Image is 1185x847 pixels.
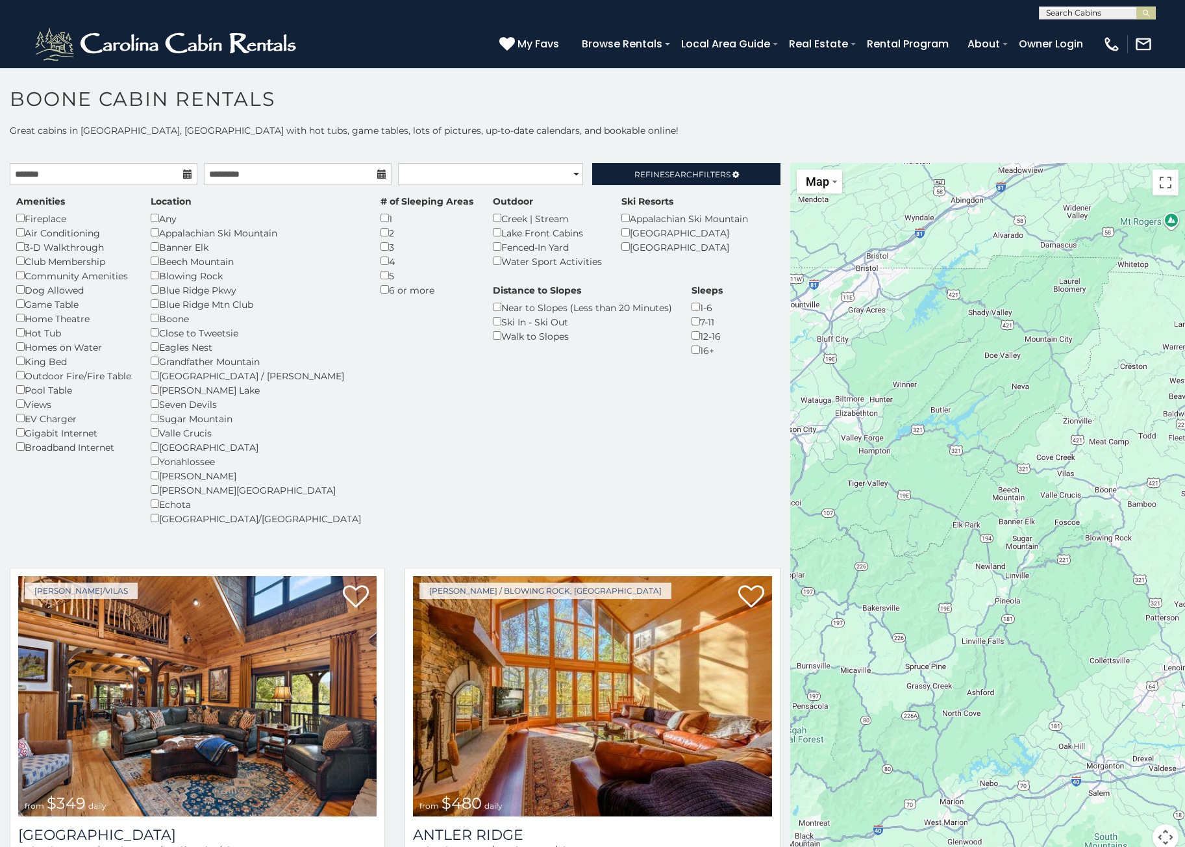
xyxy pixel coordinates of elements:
img: White-1-2.png [32,25,302,64]
button: Change map style [797,170,842,194]
label: # of Sleeping Areas [380,195,473,208]
div: [PERSON_NAME] [151,468,361,483]
div: 7-11 [692,314,723,329]
div: Gigabit Internet [16,425,131,440]
img: phone-regular-white.png [1103,35,1121,53]
button: Toggle fullscreen view [1153,170,1179,196]
div: Sugar Mountain [151,411,361,425]
div: Fireplace [16,211,131,225]
div: Creek | Stream [493,211,602,225]
div: 2 [380,225,473,240]
div: Grandfather Mountain [151,354,361,368]
label: Location [151,195,192,208]
div: Near to Slopes (Less than 20 Minutes) [493,300,672,314]
div: Walk to Slopes [493,329,672,343]
div: Close to Tweetsie [151,325,361,340]
div: [PERSON_NAME][GEOGRAPHIC_DATA] [151,483,361,497]
span: Search [665,170,699,179]
div: 16+ [692,343,723,357]
span: $480 [442,794,482,813]
div: Club Membership [16,254,131,268]
img: mail-regular-white.png [1134,35,1153,53]
div: [GEOGRAPHIC_DATA]/[GEOGRAPHIC_DATA] [151,511,361,525]
div: [GEOGRAPHIC_DATA] / [PERSON_NAME] [151,368,361,383]
span: daily [484,801,503,811]
div: Ski In - Ski Out [493,314,672,329]
div: Appalachian Ski Mountain [151,225,361,240]
div: [GEOGRAPHIC_DATA] [621,225,748,240]
div: Seven Devils [151,397,361,411]
div: Any [151,211,361,225]
label: Amenities [16,195,65,208]
div: Beech Mountain [151,254,361,268]
a: Owner Login [1012,32,1090,55]
div: Lake Front Cabins [493,225,602,240]
a: My Favs [499,36,562,53]
div: Eagles Nest [151,340,361,354]
div: Blowing Rock [151,268,361,283]
div: Home Theatre [16,311,131,325]
a: [GEOGRAPHIC_DATA] [18,826,377,844]
div: Blue Ridge Mtn Club [151,297,361,311]
a: Local Area Guide [675,32,777,55]
div: Blue Ridge Pkwy [151,283,361,297]
a: Real Estate [782,32,854,55]
div: [GEOGRAPHIC_DATA] [621,240,748,254]
div: Broadband Internet [16,440,131,454]
div: Air Conditioning [16,225,131,240]
span: Map [806,175,829,188]
div: 6 or more [380,283,473,297]
div: Pool Table [16,383,131,397]
span: daily [88,801,106,811]
a: Rental Program [860,32,955,55]
div: Yonahlossee [151,454,361,468]
span: $349 [47,794,86,813]
div: Homes on Water [16,340,131,354]
div: EV Charger [16,411,131,425]
a: Antler Ridge [413,826,771,844]
div: [GEOGRAPHIC_DATA] [151,440,361,454]
h3: Diamond Creek Lodge [18,826,377,844]
span: My Favs [518,36,559,52]
div: Dog Allowed [16,283,131,297]
div: 12-16 [692,329,723,343]
div: 3 [380,240,473,254]
div: Outdoor Fire/Fire Table [16,368,131,383]
a: RefineSearchFilters [592,163,780,185]
span: from [25,801,44,811]
div: Water Sport Activities [493,254,602,268]
div: Echota [151,497,361,511]
div: [PERSON_NAME] Lake [151,383,361,397]
div: Appalachian Ski Mountain [621,211,748,225]
a: Add to favorites [738,584,764,611]
img: Diamond Creek Lodge [18,576,377,816]
div: Views [16,397,131,411]
a: Antler Ridge from $480 daily [413,576,771,816]
label: Outdoor [493,195,533,208]
div: Fenced-In Yard [493,240,602,254]
div: 1 [380,211,473,225]
div: King Bed [16,354,131,368]
div: Boone [151,311,361,325]
a: About [961,32,1006,55]
div: Banner Elk [151,240,361,254]
span: from [419,801,439,811]
img: Antler Ridge [413,576,771,816]
span: Refine Filters [634,170,730,179]
div: 5 [380,268,473,283]
a: Browse Rentals [575,32,669,55]
a: Add to favorites [343,584,369,611]
div: Hot Tub [16,325,131,340]
div: Game Table [16,297,131,311]
div: Valle Crucis [151,425,361,440]
div: Community Amenities [16,268,131,283]
label: Distance to Slopes [493,284,581,297]
div: 1-6 [692,300,723,314]
label: Sleeps [692,284,723,297]
div: 3-D Walkthrough [16,240,131,254]
label: Ski Resorts [621,195,673,208]
a: Diamond Creek Lodge from $349 daily [18,576,377,816]
a: [PERSON_NAME] / Blowing Rock, [GEOGRAPHIC_DATA] [419,583,671,599]
a: [PERSON_NAME]/Vilas [25,583,138,599]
